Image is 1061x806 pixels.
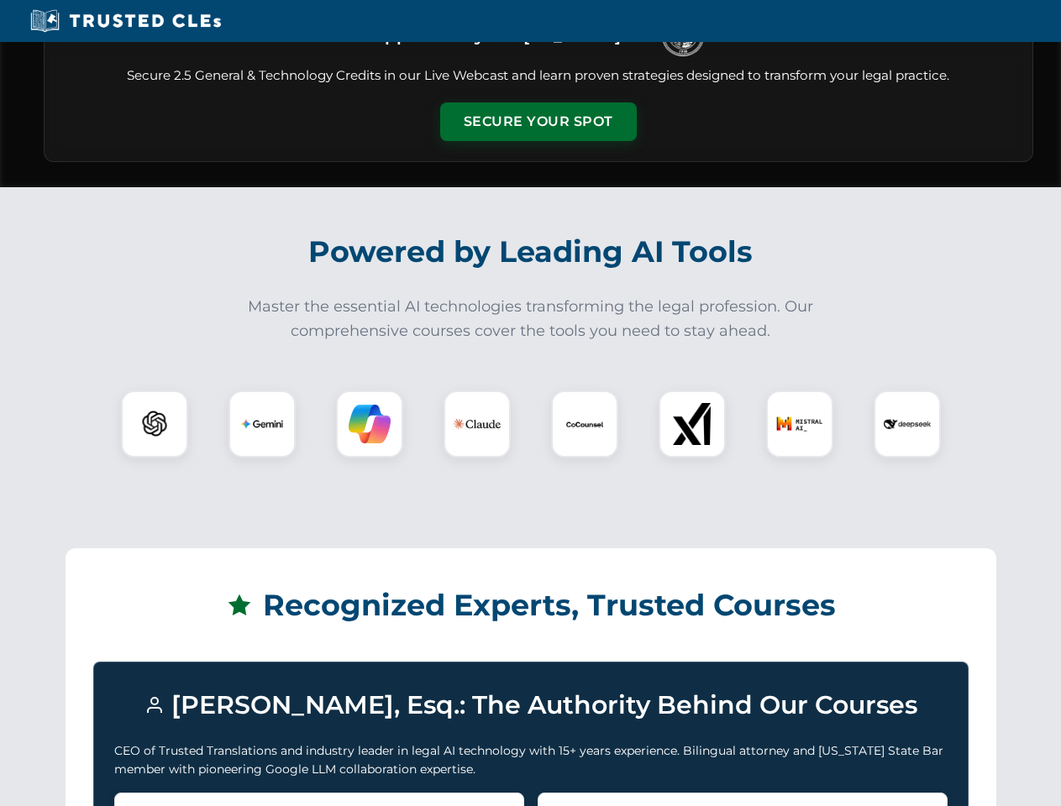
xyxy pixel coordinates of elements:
[130,400,179,448] img: ChatGPT Logo
[336,390,403,458] div: Copilot
[66,222,996,281] h2: Powered by Leading AI Tools
[440,102,637,141] button: Secure Your Spot
[228,390,296,458] div: Gemini
[444,390,511,458] div: Claude
[766,390,833,458] div: Mistral AI
[114,741,948,779] p: CEO of Trusted Translations and industry leader in legal AI technology with 15+ years experience....
[25,8,226,34] img: Trusted CLEs
[93,576,969,635] h2: Recognized Experts, Trusted Courses
[454,400,501,447] img: Claude Logo
[65,66,1012,86] p: Secure 2.5 General & Technology Credits in our Live Webcast and learn proven strategies designed ...
[121,390,188,458] div: ChatGPT
[349,403,391,445] img: Copilot Logo
[237,295,825,343] p: Master the essential AI technologies transforming the legal profession. Our comprehensive courses...
[551,390,618,458] div: CoCounsel
[241,403,283,445] img: Gemini Logo
[659,390,726,458] div: xAI
[776,400,823,447] img: Mistral AI Logo
[671,403,713,445] img: xAI Logo
[114,683,948,728] h3: [PERSON_NAME], Esq.: The Authority Behind Our Courses
[884,400,931,447] img: DeepSeek Logo
[874,390,941,458] div: DeepSeek
[564,403,606,445] img: CoCounsel Logo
